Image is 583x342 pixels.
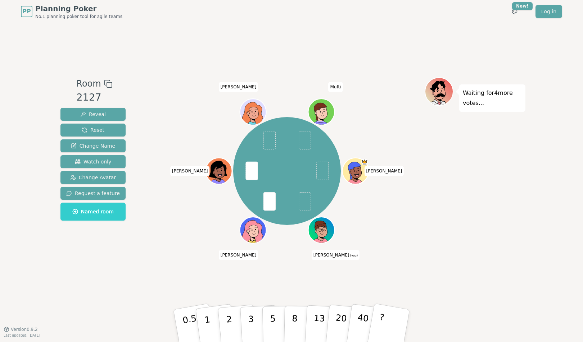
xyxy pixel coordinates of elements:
[4,327,38,332] button: Version0.9.2
[349,254,358,257] span: (you)
[76,77,101,90] span: Room
[512,2,533,10] div: New!
[312,250,360,260] span: Click to change your name
[76,90,112,105] div: 2127
[35,4,122,14] span: Planning Poker
[219,250,258,260] span: Click to change your name
[70,174,116,181] span: Change Avatar
[22,7,31,16] span: PP
[60,108,126,121] button: Reveal
[309,218,334,242] button: Click to change your avatar
[365,166,404,176] span: Click to change your name
[328,82,343,92] span: Click to change your name
[361,159,367,165] span: Adam is the host
[80,111,106,118] span: Reveal
[60,124,126,137] button: Reset
[60,155,126,168] button: Watch only
[508,5,521,18] button: New!
[60,187,126,200] button: Request a feature
[60,171,126,184] button: Change Avatar
[75,158,112,165] span: Watch only
[4,333,40,337] span: Last updated: [DATE]
[219,82,258,92] span: Click to change your name
[463,88,522,108] p: Waiting for 4 more votes...
[35,14,122,19] span: No.1 planning poker tool for agile teams
[66,190,120,197] span: Request a feature
[535,5,562,18] a: Log in
[21,4,122,19] a: PPPlanning PokerNo.1 planning poker tool for agile teams
[60,203,126,221] button: Named room
[71,142,115,149] span: Change Name
[82,126,104,134] span: Reset
[60,139,126,152] button: Change Name
[11,327,38,332] span: Version 0.9.2
[72,208,114,215] span: Named room
[170,166,210,176] span: Click to change your name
